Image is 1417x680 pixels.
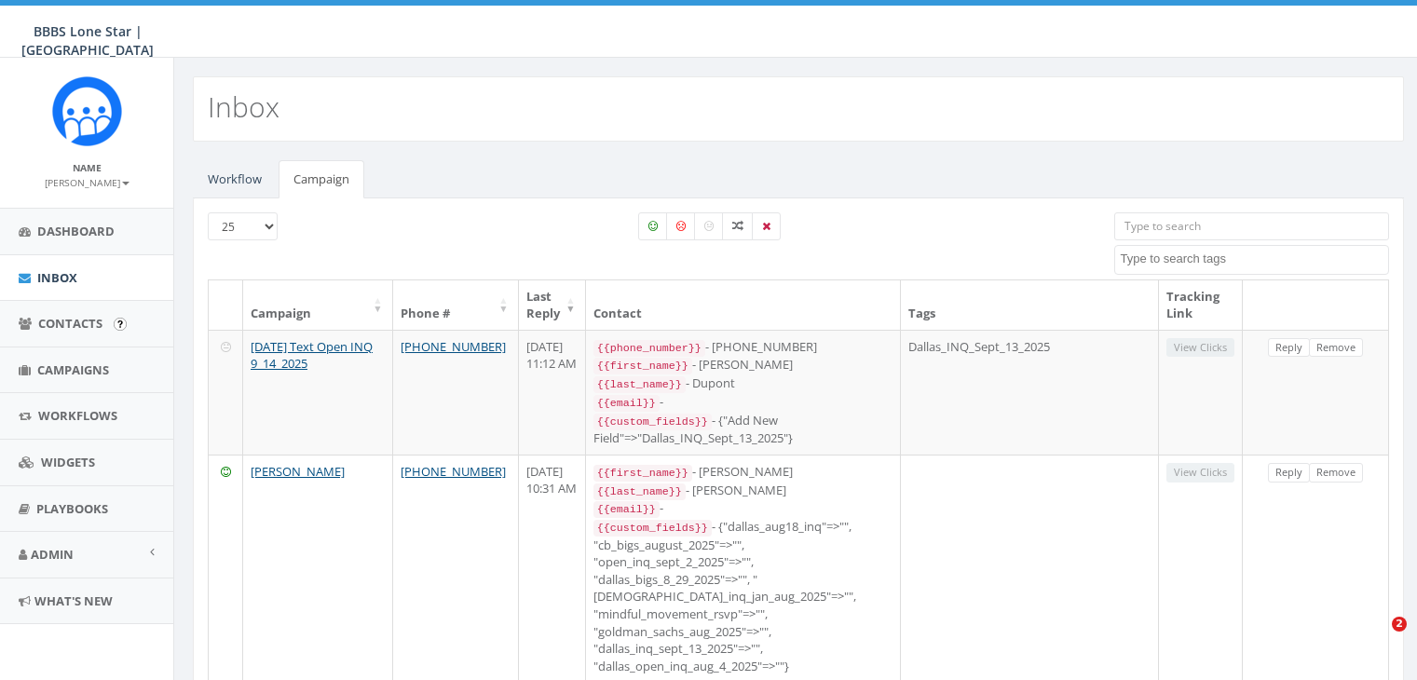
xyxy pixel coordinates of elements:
[901,280,1159,330] th: Tags
[31,546,74,563] span: Admin
[52,76,122,146] img: Rally_Corp_Icon.png
[593,501,660,518] code: {{email}}
[593,463,892,482] div: - [PERSON_NAME]
[593,356,892,374] div: - [PERSON_NAME]
[593,482,892,500] div: - [PERSON_NAME]
[38,315,102,332] span: Contacts
[694,212,724,240] label: Neutral
[393,280,519,330] th: Phone #: activate to sort column ascending
[1309,338,1363,358] a: Remove
[401,338,506,355] a: [PHONE_NUMBER]
[593,483,686,500] code: {{last_name}}
[1309,463,1363,483] a: Remove
[666,212,696,240] label: Negative
[45,173,129,190] a: [PERSON_NAME]
[593,414,712,430] code: {{custom_fields}}
[593,395,660,412] code: {{email}}
[1392,617,1407,632] span: 2
[1120,251,1388,267] textarea: Search
[193,160,277,198] a: Workflow
[279,160,364,198] a: Campaign
[593,338,892,357] div: - [PHONE_NUMBER]
[901,330,1159,455] td: Dallas_INQ_Sept_13_2025
[1268,338,1310,358] a: Reply
[752,212,781,240] label: Removed
[593,518,892,674] div: - {"dallas_aug18_inq"=>"", "cb_bigs_august_2025"=>"", "open_inq_sept_2_2025"=>"", "dallas_bigs_8_...
[1159,280,1243,330] th: Tracking Link
[34,592,113,609] span: What's New
[593,376,686,393] code: {{last_name}}
[593,465,692,482] code: {{first_name}}
[243,280,393,330] th: Campaign: activate to sort column ascending
[73,161,102,174] small: Name
[638,212,668,240] label: Positive
[519,330,586,455] td: [DATE] 11:12 AM
[593,358,692,374] code: {{first_name}}
[1114,212,1389,240] input: Type to search
[21,22,154,59] span: BBBS Lone Star | [GEOGRAPHIC_DATA]
[586,280,901,330] th: Contact
[1354,617,1398,661] iframe: Intercom live chat
[593,374,892,393] div: - Dupont
[251,338,373,373] a: [DATE] Text Open INQ 9_14_2025
[37,269,77,286] span: Inbox
[401,463,506,480] a: [PHONE_NUMBER]
[37,223,115,239] span: Dashboard
[593,520,712,537] code: {{custom_fields}}
[722,212,754,240] label: Mixed
[36,500,108,517] span: Playbooks
[208,91,279,122] h2: Inbox
[593,412,892,447] div: - {"Add New Field"=>"Dallas_INQ_Sept_13_2025"}
[519,280,586,330] th: Last Reply: activate to sort column ascending
[593,393,892,412] div: -
[37,361,109,378] span: Campaigns
[114,318,127,331] input: Submit
[593,499,892,518] div: -
[41,454,95,470] span: Widgets
[45,176,129,189] small: [PERSON_NAME]
[593,340,705,357] code: {{phone_number}}
[251,463,345,480] a: [PERSON_NAME]
[1268,463,1310,483] a: Reply
[38,407,117,424] span: Workflows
